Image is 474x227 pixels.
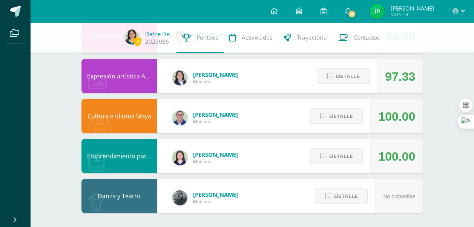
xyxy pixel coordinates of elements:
span: Detalle [329,149,353,163]
span: [PERSON_NAME] [193,191,238,198]
span: Detalle [329,109,353,123]
button: Detalle [310,109,363,124]
span: [PERSON_NAME] [193,111,238,118]
span: Detalle [334,189,358,203]
span: Contactos [353,34,380,41]
span: Mi Perfil [390,11,434,18]
span: Detalle [336,69,360,83]
span: [PERSON_NAME] [390,5,434,12]
span: Actividades [242,34,272,41]
a: 2023086 [145,38,169,46]
div: 100.00 [378,140,415,173]
button: Detalle [317,69,370,84]
button: Detalle [315,189,368,204]
div: Emprendimiento para la Productividad [81,139,157,173]
img: c1c1b07ef08c5b34f56a5eb7b3c08b85.png [172,110,187,126]
a: Dafne Del [145,30,171,38]
span: Maestro [193,158,238,165]
img: a452c7054714546f759a1a740f2e8572.png [172,150,187,166]
img: 8ba24283638e9cc0823fe7e8b79ee805.png [172,190,187,206]
button: Detalle [310,149,363,164]
a: Trayectoria [278,23,333,53]
a: Actividades [224,23,278,53]
span: Maestro [193,78,238,85]
span: 68 [348,10,356,18]
div: 100.00 [378,100,415,133]
div: 97.33 [385,60,415,94]
span: Maestro [193,198,238,205]
div: Danza y Teatro [81,179,157,213]
span: Punteos [196,34,218,41]
span: 3 [133,37,141,46]
img: a65b680da69c50c80e65e29575b49f49.png [124,29,140,44]
span: [PERSON_NAME] [193,151,238,158]
img: 47bb5cb671f55380063b8448e82fec5d.png [370,4,385,19]
span: Maestro [193,118,238,125]
a: Contactos [333,23,385,53]
span: Trayectoria [297,34,327,41]
span: No disponible [383,193,415,199]
div: Expresión artística ARTES PLÁSTICAS [81,59,157,93]
a: Punteos [176,23,224,53]
img: 4a4aaf78db504b0aa81c9e1154a6f8e5.png [172,71,187,86]
div: Cultura e Idioma Maya [81,99,157,133]
span: [PERSON_NAME] [193,71,238,78]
